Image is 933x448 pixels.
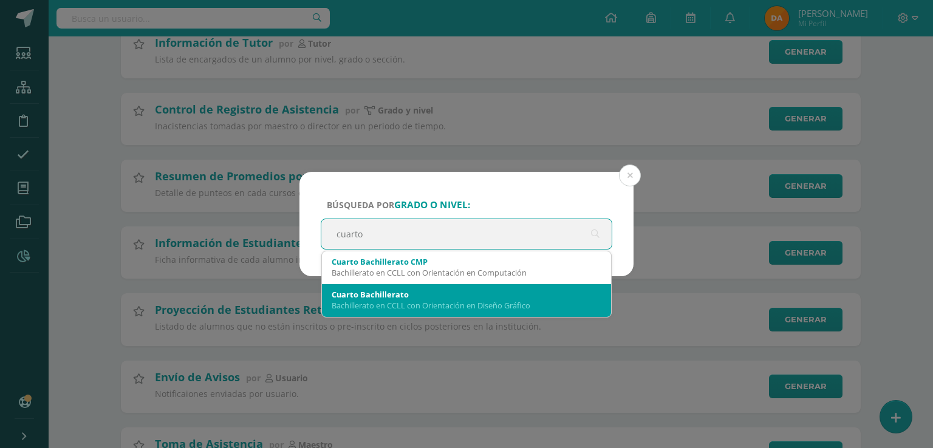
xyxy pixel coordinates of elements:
div: Cuarto Bachillerato CMP [332,256,601,267]
button: Close (Esc) [619,165,641,186]
div: Cuarto Bachillerato [332,289,601,300]
input: ej. Primero primaria, etc. [321,219,612,249]
div: Bachillerato en CCLL con Orientación en Computación [332,267,601,278]
div: Bachillerato en CCLL con Orientación en Diseño Gráfico [332,300,601,311]
strong: grado o nivel: [394,199,470,211]
span: Búsqueda por [327,199,470,211]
